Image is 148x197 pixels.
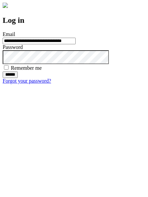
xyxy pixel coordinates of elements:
[3,16,145,25] h2: Log in
[3,31,15,37] label: Email
[11,65,42,71] label: Remember me
[3,44,23,50] label: Password
[3,3,8,8] img: logo-4e3dc11c47720685a147b03b5a06dd966a58ff35d612b21f08c02c0306f2b779.png
[3,78,51,84] a: Forgot your password?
